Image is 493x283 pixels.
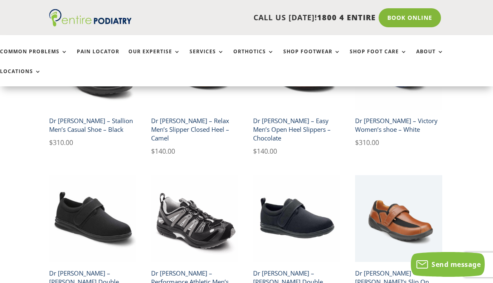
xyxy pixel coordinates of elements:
[253,147,277,156] bdi: 140.00
[137,12,375,23] p: CALL US [DATE]!
[253,147,257,156] span: $
[379,8,441,27] a: Book Online
[253,23,340,157] a: Dr Comfort Easy Mens Slippers ChocolateDr [PERSON_NAME] – Easy Men’s Open Heel Slippers – Chocola...
[151,175,238,262] img: Dr Comfort Performance Athletic Mens Shoe Black and Grey
[151,114,238,146] h2: Dr [PERSON_NAME] – Relax Men’s Slipper Closed Heel – Camel
[49,9,132,26] img: logo (1)
[49,138,73,147] bdi: 310.00
[253,175,340,262] img: Dr Comfort Carter Men's double depth shoe black
[253,114,340,146] h2: Dr [PERSON_NAME] – Easy Men’s Open Heel Slippers – Chocolate
[151,147,175,156] bdi: 140.00
[411,252,485,277] button: Send message
[151,23,238,157] a: relax dr comfort camel mens slipperDr [PERSON_NAME] – Relax Men’s Slipper Closed Heel – Camel $14...
[431,260,481,269] span: Send message
[355,175,442,262] img: Dr Comfort Douglas Mens Slip On Casual Shoe - Chestnut Colour - Angle View
[416,49,444,67] a: About
[190,49,224,67] a: Services
[350,49,407,67] a: Shop Foot Care
[128,49,180,67] a: Our Expertise
[49,20,132,28] a: Entire Podiatry
[355,114,442,137] h2: Dr [PERSON_NAME] – Victory Women’s shoe – White
[355,138,359,147] span: $
[151,147,155,156] span: $
[283,49,341,67] a: Shop Footwear
[355,138,379,147] bdi: 310.00
[233,49,274,67] a: Orthotics
[49,114,136,137] h2: Dr [PERSON_NAME] – Stallion Men’s Casual Shoe – Black
[49,175,136,262] img: Dr Comfort Marla Women's Shoe Black
[77,49,119,67] a: Pain Locator
[49,138,53,147] span: $
[317,12,376,22] span: 1800 4 ENTIRE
